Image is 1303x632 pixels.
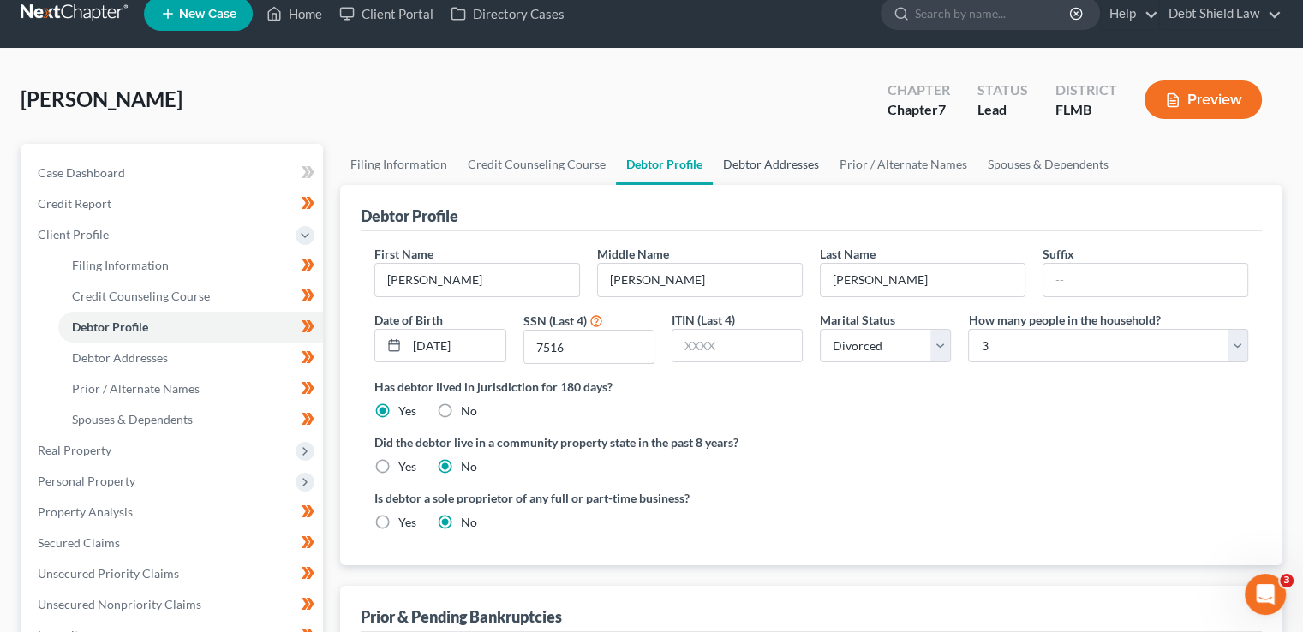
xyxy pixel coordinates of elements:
[457,144,616,185] a: Credit Counseling Course
[1055,100,1117,120] div: FLMB
[398,514,416,531] label: Yes
[398,402,416,420] label: Yes
[398,458,416,475] label: Yes
[374,433,1248,451] label: Did the debtor live in a community property state in the past 8 years?
[598,264,802,296] input: M.I
[340,144,457,185] a: Filing Information
[977,144,1119,185] a: Spouses & Dependents
[38,196,111,211] span: Credit Report
[24,558,323,589] a: Unsecured Priority Claims
[361,606,562,627] div: Prior & Pending Bankruptcies
[820,311,895,329] label: Marital Status
[24,589,323,620] a: Unsecured Nonpriority Claims
[375,264,579,296] input: --
[374,489,803,507] label: Is debtor a sole proprietor of any full or part-time business?
[38,443,111,457] span: Real Property
[38,474,135,488] span: Personal Property
[461,458,477,475] label: No
[72,258,169,272] span: Filing Information
[374,311,443,329] label: Date of Birth
[938,101,946,117] span: 7
[461,402,477,420] label: No
[58,404,323,435] a: Spouses & Dependents
[597,245,669,263] label: Middle Name
[888,100,950,120] div: Chapter
[72,381,200,396] span: Prior / Alternate Names
[374,378,1248,396] label: Has debtor lived in jurisdiction for 180 days?
[38,597,201,611] span: Unsecured Nonpriority Claims
[361,206,458,226] div: Debtor Profile
[24,497,323,528] a: Property Analysis
[523,312,587,330] label: SSN (Last 4)
[821,264,1025,296] input: --
[1043,264,1247,296] input: --
[713,144,829,185] a: Debtor Addresses
[977,100,1028,120] div: Lead
[38,165,125,180] span: Case Dashboard
[1043,245,1074,263] label: Suffix
[24,158,323,188] a: Case Dashboard
[461,514,477,531] label: No
[38,566,179,581] span: Unsecured Priority Claims
[968,311,1160,329] label: How many people in the household?
[38,504,133,519] span: Property Analysis
[179,8,236,21] span: New Case
[977,80,1028,100] div: Status
[72,289,210,303] span: Credit Counseling Course
[38,535,120,550] span: Secured Claims
[72,412,193,426] span: Spouses & Dependents
[672,330,802,362] input: XXXX
[72,350,168,365] span: Debtor Addresses
[1145,80,1262,119] button: Preview
[672,311,735,329] label: ITIN (Last 4)
[21,86,182,111] span: [PERSON_NAME]
[407,330,505,362] input: MM/DD/YYYY
[72,319,148,334] span: Debtor Profile
[58,343,323,373] a: Debtor Addresses
[58,312,323,343] a: Debtor Profile
[616,144,713,185] a: Debtor Profile
[829,144,977,185] a: Prior / Alternate Names
[38,227,109,241] span: Client Profile
[1055,80,1117,100] div: District
[888,80,950,100] div: Chapter
[58,281,323,312] a: Credit Counseling Course
[58,373,323,404] a: Prior / Alternate Names
[24,188,323,219] a: Credit Report
[374,245,433,263] label: First Name
[524,331,654,363] input: XXXX
[58,250,323,281] a: Filing Information
[1280,574,1294,587] span: 3
[24,528,323,558] a: Secured Claims
[1245,574,1286,615] iframe: Intercom live chat
[820,245,876,263] label: Last Name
